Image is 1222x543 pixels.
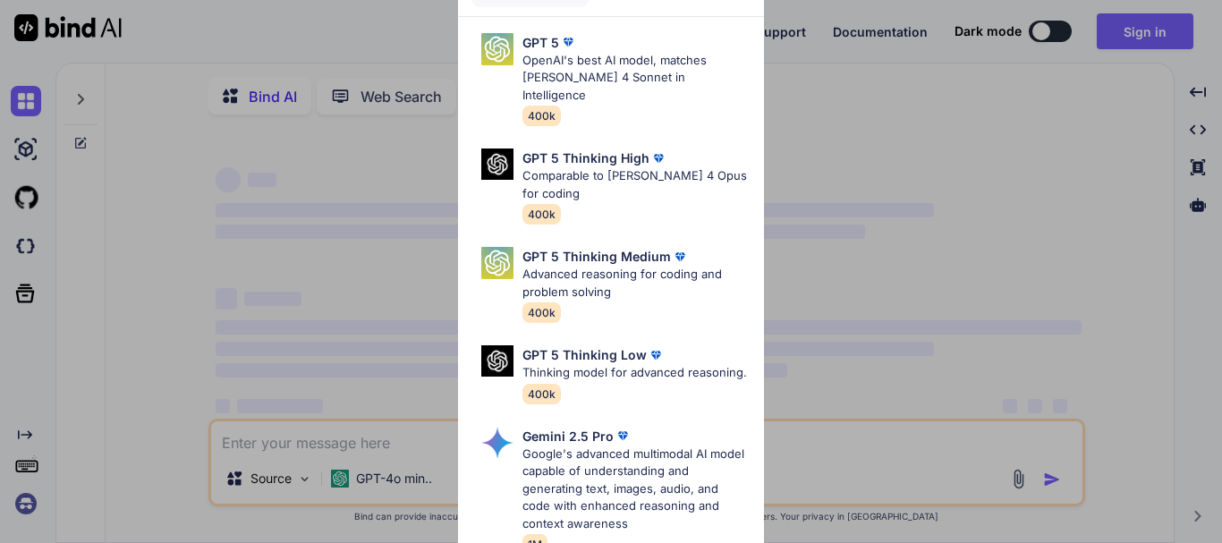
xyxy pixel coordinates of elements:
img: Pick Models [481,345,513,377]
p: Advanced reasoning for coding and problem solving [522,266,750,301]
img: premium [649,149,667,167]
p: Gemini 2.5 Pro [522,427,614,445]
img: premium [647,346,665,364]
img: Pick Models [481,427,513,459]
span: 400k [522,204,561,225]
span: 400k [522,302,561,323]
p: OpenAI's best AI model, matches [PERSON_NAME] 4 Sonnet in Intelligence [522,52,750,105]
span: 400k [522,384,561,404]
img: Pick Models [481,33,513,65]
p: Comparable to [PERSON_NAME] 4 Opus for coding [522,167,750,202]
img: premium [671,248,689,266]
p: Thinking model for advanced reasoning. [522,364,747,382]
p: GPT 5 Thinking Medium [522,247,671,266]
img: Pick Models [481,247,513,279]
p: GPT 5 [522,33,559,52]
p: GPT 5 Thinking Low [522,345,647,364]
img: Pick Models [481,148,513,180]
img: premium [559,33,577,51]
img: premium [614,427,632,445]
span: 400k [522,106,561,126]
p: GPT 5 Thinking High [522,148,649,167]
p: Google's advanced multimodal AI model capable of understanding and generating text, images, audio... [522,445,750,533]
